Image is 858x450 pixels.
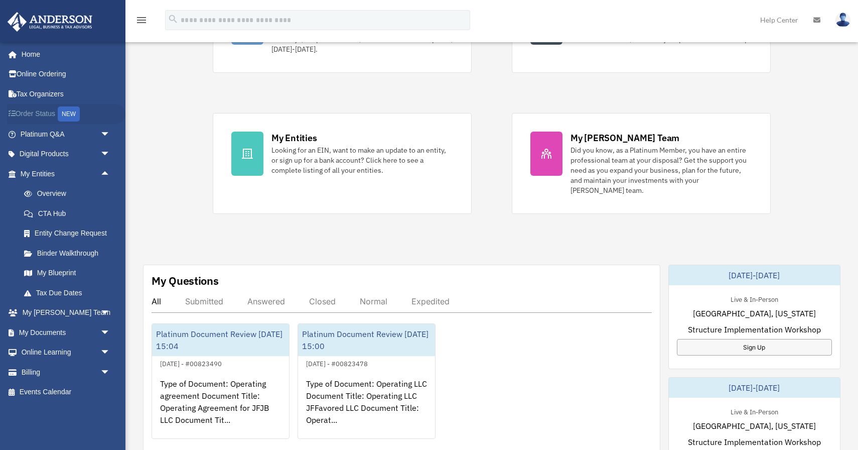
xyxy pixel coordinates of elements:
[152,370,289,448] div: Type of Document: Operating agreement Document Title: Operating Agreement for JFJB LLC Document T...
[677,339,832,356] a: Sign Up
[512,113,771,214] a: My [PERSON_NAME] Team Did you know, as a Platinum Member, you have an entire professional team at...
[135,18,148,26] a: menu
[5,12,95,32] img: Anderson Advisors Platinum Portal
[570,132,679,144] div: My [PERSON_NAME] Team
[723,406,786,416] div: Live & In-Person
[135,14,148,26] i: menu
[14,203,125,223] a: CTA Hub
[7,84,125,104] a: Tax Organizers
[271,145,453,175] div: Looking for an EIN, want to make an update to an entity, or sign up for a bank account? Click her...
[58,106,80,122] div: NEW
[185,296,223,306] div: Submitted
[298,358,376,368] div: [DATE] - #00823478
[100,343,120,363] span: arrow_drop_down
[271,132,317,144] div: My Entities
[14,263,125,283] a: My Blueprint
[723,293,786,304] div: Live & In-Person
[7,124,125,144] a: Platinum Q&Aarrow_drop_down
[168,14,179,25] i: search
[669,378,840,398] div: [DATE]-[DATE]
[7,164,125,184] a: My Entitiesarrow_drop_up
[298,324,435,356] div: Platinum Document Review [DATE] 15:00
[298,370,435,448] div: Type of Document: Operating LLC Document Title: Operating LLC JFFavored LLC Document Title: Opera...
[309,296,336,306] div: Closed
[7,104,125,125] a: Order StatusNEW
[360,296,387,306] div: Normal
[570,145,752,195] div: Did you know, as a Platinum Member, you have an entire professional team at your disposal? Get th...
[688,323,821,335] span: Structure Implementation Workshop
[7,362,125,382] a: Billingarrow_drop_down
[100,144,120,165] span: arrow_drop_down
[7,382,125,402] a: Events Calendar
[411,296,450,306] div: Expedited
[693,307,816,319] span: [GEOGRAPHIC_DATA], [US_STATE]
[152,324,289,356] div: Platinum Document Review [DATE] 15:04
[152,358,230,368] div: [DATE] - #00823490
[693,420,816,432] span: [GEOGRAPHIC_DATA], [US_STATE]
[100,362,120,383] span: arrow_drop_down
[14,283,125,303] a: Tax Due Dates
[7,343,125,363] a: Online Learningarrow_drop_down
[688,436,821,448] span: Structure Implementation Workshop
[7,303,125,323] a: My [PERSON_NAME] Teamarrow_drop_down
[14,184,125,204] a: Overview
[7,322,125,343] a: My Documentsarrow_drop_down
[247,296,285,306] div: Answered
[152,296,161,306] div: All
[835,13,850,27] img: User Pic
[100,124,120,145] span: arrow_drop_down
[152,323,290,439] a: Platinum Document Review [DATE] 15:04[DATE] - #00823490Type of Document: Operating agreement Docu...
[14,243,125,263] a: Binder Walkthrough
[7,44,120,64] a: Home
[100,303,120,323] span: arrow_drop_down
[14,223,125,244] a: Entity Change Request
[7,144,125,164] a: Digital Productsarrow_drop_down
[100,322,120,343] span: arrow_drop_down
[298,323,436,439] a: Platinum Document Review [DATE] 15:00[DATE] - #00823478Type of Document: Operating LLC Document T...
[213,113,472,214] a: My Entities Looking for an EIN, want to make an update to an entity, or sign up for a bank accoun...
[7,64,125,84] a: Online Ordering
[100,164,120,184] span: arrow_drop_up
[669,265,840,285] div: [DATE]-[DATE]
[152,273,219,288] div: My Questions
